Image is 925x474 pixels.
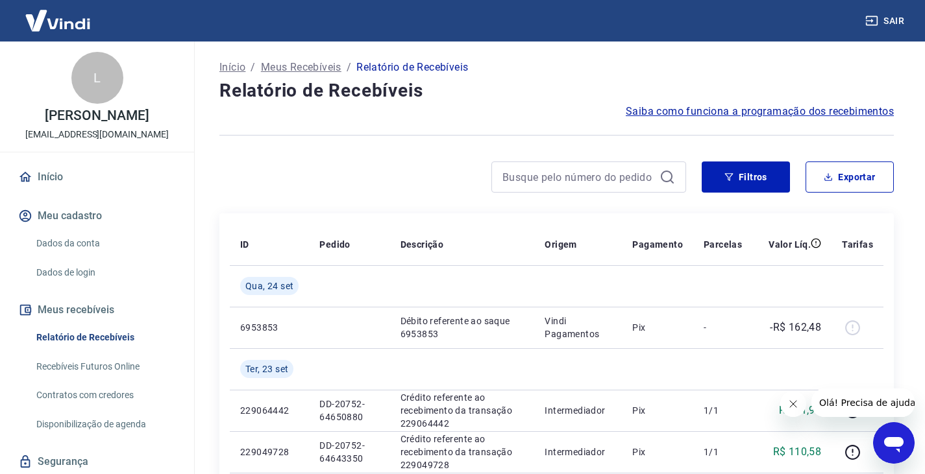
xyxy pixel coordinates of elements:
[319,397,379,423] p: DD-20752-64650880
[71,52,123,104] div: L
[863,9,909,33] button: Sair
[811,388,915,417] iframe: Mensagem da empresa
[780,391,806,417] iframe: Fechar mensagem
[632,404,683,417] p: Pix
[545,314,611,340] p: Vindi Pagamentos
[401,391,524,430] p: Crédito referente ao recebimento da transação 229064442
[240,445,299,458] p: 229049728
[769,238,811,251] p: Valor Líq.
[245,279,293,292] span: Qua, 24 set
[219,60,245,75] a: Início
[842,238,873,251] p: Tarifas
[545,238,576,251] p: Origem
[347,60,351,75] p: /
[319,439,379,465] p: DD-20752-64643350
[632,445,683,458] p: Pix
[702,161,790,193] button: Filtros
[806,161,894,193] button: Exportar
[401,314,524,340] p: Débito referente ao saque 6953853
[261,60,341,75] a: Meus Recebíveis
[8,9,109,19] span: Olá! Precisa de ajuda?
[356,60,468,75] p: Relatório de Recebíveis
[632,321,683,334] p: Pix
[31,324,179,351] a: Relatório de Recebíveis
[545,404,611,417] p: Intermediador
[16,163,179,191] a: Início
[219,78,894,104] h4: Relatório de Recebíveis
[31,259,179,286] a: Dados de login
[25,128,169,141] p: [EMAIL_ADDRESS][DOMAIN_NAME]
[704,321,742,334] p: -
[704,404,742,417] p: 1/1
[16,1,100,40] img: Vindi
[704,445,742,458] p: 1/1
[45,109,149,123] p: [PERSON_NAME]
[16,296,179,324] button: Meus recebíveis
[245,362,288,375] span: Ter, 23 set
[873,422,915,464] iframe: Botão para abrir a janela de mensagens
[401,433,524,471] p: Crédito referente ao recebimento da transação 229049728
[240,238,249,251] p: ID
[626,104,894,119] a: Saiba como funciona a programação dos recebimentos
[779,403,821,418] p: R$ 51,90
[16,202,179,230] button: Meu cadastro
[31,353,179,380] a: Recebíveis Futuros Online
[704,238,742,251] p: Parcelas
[240,321,299,334] p: 6953853
[770,320,821,335] p: -R$ 162,48
[773,444,822,460] p: R$ 110,58
[401,238,444,251] p: Descrição
[545,445,611,458] p: Intermediador
[502,167,654,187] input: Busque pelo número do pedido
[31,382,179,409] a: Contratos com credores
[31,230,179,257] a: Dados da conta
[31,411,179,438] a: Disponibilização de agenda
[251,60,255,75] p: /
[632,238,683,251] p: Pagamento
[240,404,299,417] p: 229064442
[319,238,350,251] p: Pedido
